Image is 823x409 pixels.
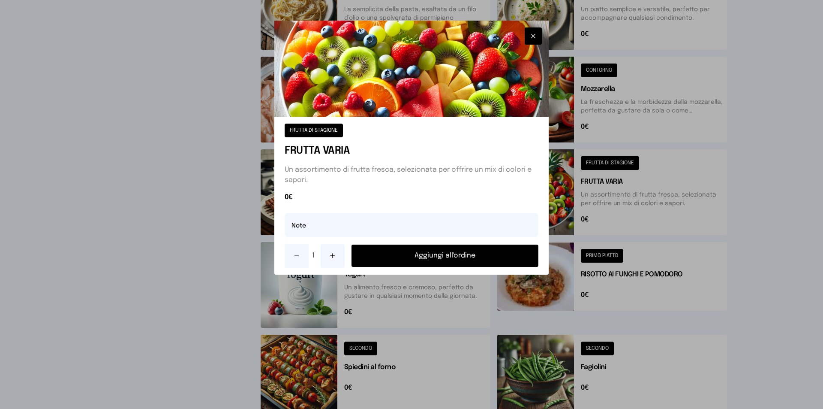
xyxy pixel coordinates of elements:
span: 1 [312,251,317,261]
img: FRUTTA VARIA [274,21,549,117]
button: Aggiungi all'ordine [351,245,538,267]
button: FRUTTA DI STAGIONE [285,124,343,137]
h1: FRUTTA VARIA [285,144,538,158]
span: 0€ [285,192,538,203]
p: Un assortimento di frutta fresca, selezionata per offrire un mix di colori e sapori. [285,165,538,185]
